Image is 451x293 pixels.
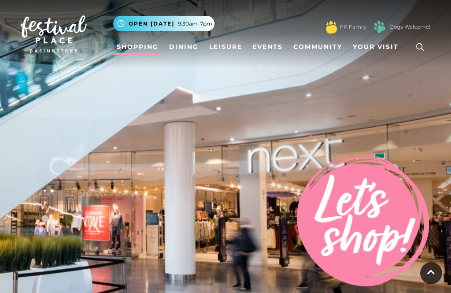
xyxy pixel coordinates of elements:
[206,39,246,55] a: Leisure
[249,39,286,55] a: Events
[349,39,407,55] a: Your Visit
[129,20,174,28] span: Open [DATE]
[290,39,346,55] a: Community
[113,16,214,31] button: Open [DATE] 9.30am-7pm
[21,15,87,52] img: Festival Place Logo
[389,23,430,31] a: Dogs Welcome!
[340,23,366,31] a: FP Family
[178,20,212,28] span: 9.30am-7pm
[113,39,162,55] a: Shopping
[353,42,399,52] span: Your Visit
[166,39,202,55] a: Dining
